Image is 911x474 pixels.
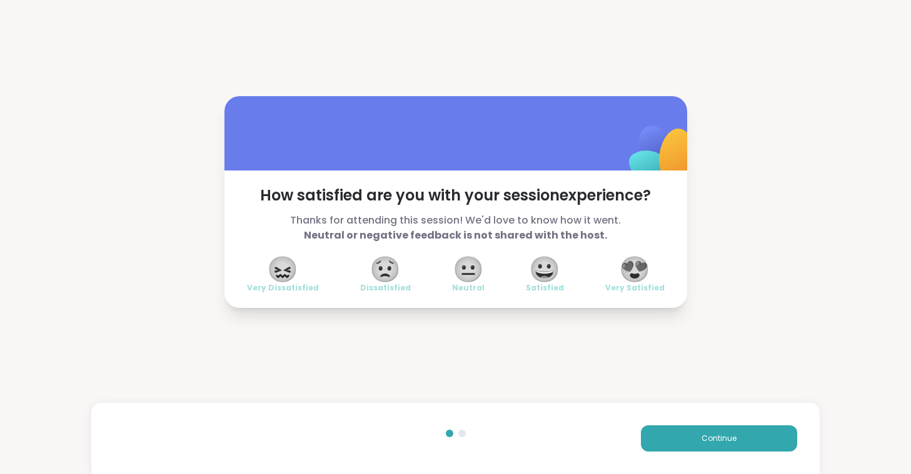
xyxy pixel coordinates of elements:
[247,185,665,205] span: How satisfied are you with your session experience?
[452,283,485,293] span: Neutral
[641,425,797,452] button: Continue
[600,93,724,217] img: ShareWell Logomark
[304,228,607,242] b: Neutral or negative feedback is not shared with the host.
[267,258,298,280] span: 😖
[605,283,665,293] span: Very Satisfied
[247,213,665,243] span: Thanks for attending this session! We'd love to know how it went.
[370,258,401,280] span: 😟
[453,258,484,280] span: 😐
[702,433,737,444] span: Continue
[526,283,564,293] span: Satisfied
[247,283,319,293] span: Very Dissatisfied
[619,258,650,280] span: 😍
[529,258,560,280] span: 😀
[360,283,411,293] span: Dissatisfied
